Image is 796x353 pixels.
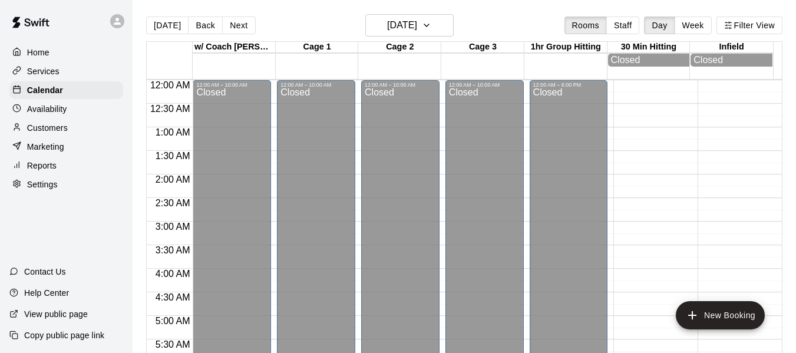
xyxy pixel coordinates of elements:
[365,82,436,88] div: 12:00 AM – 10:00 AM
[611,55,687,65] div: Closed
[153,174,193,184] span: 2:00 AM
[607,42,691,53] div: 30 Min Hitting
[441,42,524,53] div: Cage 3
[365,14,454,37] button: [DATE]
[9,62,123,80] a: Services
[24,287,69,299] p: Help Center
[716,17,782,34] button: Filter View
[280,82,352,88] div: 12:00 AM – 10:00 AM
[533,82,605,88] div: 12:00 AM – 6:00 PM
[690,42,773,53] div: Infield
[276,42,359,53] div: Cage 1
[606,17,640,34] button: Staff
[146,17,189,34] button: [DATE]
[675,17,712,34] button: Week
[644,17,675,34] button: Day
[153,292,193,302] span: 4:30 AM
[27,122,68,134] p: Customers
[524,42,607,53] div: 1hr Group Hitting
[153,245,193,255] span: 3:30 AM
[24,266,66,278] p: Contact Us
[387,17,417,34] h6: [DATE]
[147,104,193,114] span: 12:30 AM
[153,151,193,161] span: 1:30 AM
[153,339,193,349] span: 5:30 AM
[153,316,193,326] span: 5:00 AM
[27,65,60,77] p: Services
[9,157,123,174] a: Reports
[27,47,49,58] p: Home
[153,269,193,279] span: 4:00 AM
[9,44,123,61] a: Home
[449,82,520,88] div: 12:00 AM – 10:00 AM
[196,82,267,88] div: 12:00 AM – 10:00 AM
[188,17,223,34] button: Back
[27,103,67,115] p: Availability
[27,141,64,153] p: Marketing
[9,100,123,118] a: Availability
[358,42,441,53] div: Cage 2
[24,308,88,320] p: View public page
[27,84,63,96] p: Calendar
[9,81,123,99] a: Calendar
[693,55,769,65] div: Closed
[222,17,255,34] button: Next
[153,198,193,208] span: 2:30 AM
[27,160,57,171] p: Reports
[27,179,58,190] p: Settings
[147,80,193,90] span: 12:00 AM
[153,222,193,232] span: 3:00 AM
[564,17,607,34] button: Rooms
[676,301,765,329] button: add
[9,176,123,193] a: Settings
[9,119,123,137] a: Customers
[9,138,123,156] a: Marketing
[193,42,276,53] div: w/ Coach [PERSON_NAME]
[153,127,193,137] span: 1:00 AM
[24,329,104,341] p: Copy public page link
